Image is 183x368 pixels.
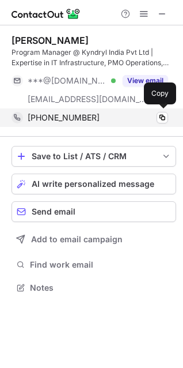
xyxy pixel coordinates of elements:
[32,152,156,161] div: Save to List / ATS / CRM
[12,229,176,250] button: Add to email campaign
[31,235,123,244] span: Add to email campaign
[32,207,75,216] span: Send email
[12,146,176,167] button: save-profile-one-click
[123,75,168,87] button: Reveal Button
[12,280,176,296] button: Notes
[30,283,171,293] span: Notes
[12,35,89,46] div: [PERSON_NAME]
[12,257,176,273] button: Find work email
[12,174,176,194] button: AI write personalized message
[28,94,147,104] span: [EMAIL_ADDRESS][DOMAIN_NAME]
[28,112,100,123] span: [PHONE_NUMBER]
[12,201,176,222] button: Send email
[12,47,176,68] div: Program Manager @ Kyndryl India Pvt Ltd | Expertise in IT Infrastructure, PMO Operations, Service...
[12,7,81,21] img: ContactOut v5.3.10
[28,76,107,86] span: ***@[DOMAIN_NAME]
[30,260,171,270] span: Find work email
[32,179,154,189] span: AI write personalized message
